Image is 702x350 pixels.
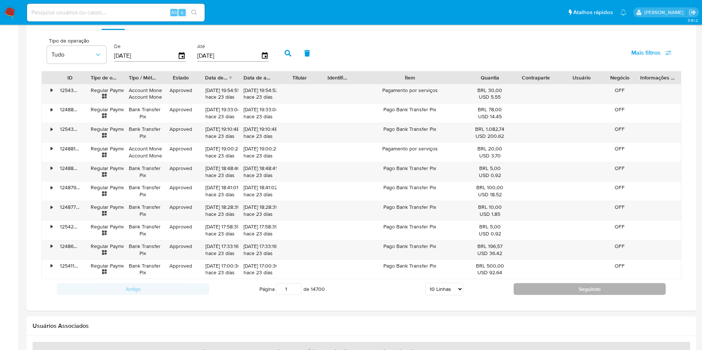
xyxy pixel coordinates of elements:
a: Notificações [620,9,627,16]
h2: Usuários Associados [33,322,690,330]
span: Atalhos rápidos [573,9,613,16]
span: 3.161.2 [688,17,698,23]
button: search-icon [187,7,202,18]
a: Sair [689,9,696,16]
span: Alt [171,9,177,16]
p: magno.ferreira@mercadopago.com.br [644,9,686,16]
input: Pesquise usuários ou casos... [27,8,205,17]
span: s [181,9,183,16]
